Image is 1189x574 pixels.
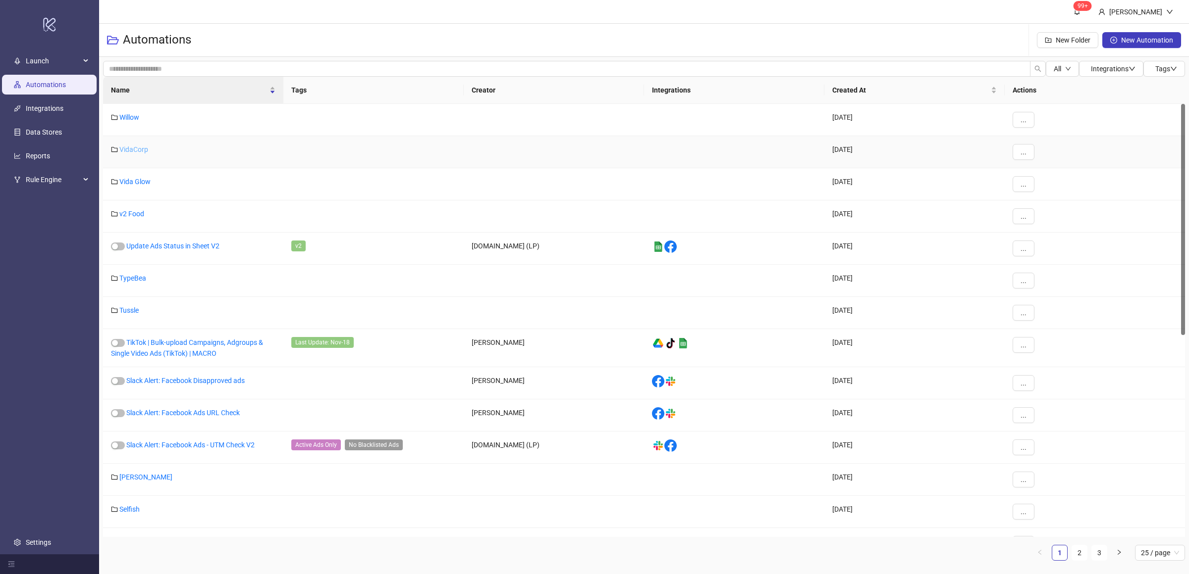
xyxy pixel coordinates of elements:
button: Alldown [1046,61,1079,77]
span: right [1116,549,1122,555]
span: New Automation [1121,36,1173,44]
a: Vida Glow [119,178,151,186]
button: ... [1013,305,1034,321]
span: ... [1021,277,1027,285]
a: Update Ads Status in Sheet V2 [126,242,219,250]
div: [DATE] [824,431,1005,464]
th: Actions [1005,77,1185,104]
a: [PERSON_NAME] [119,473,172,481]
div: [DATE] [824,200,1005,233]
span: plus-circle [1110,37,1117,44]
span: folder [111,114,118,121]
span: fork [14,176,21,183]
span: ... [1021,212,1027,220]
div: [DATE] [824,464,1005,496]
button: ... [1013,375,1034,391]
span: ... [1021,443,1027,451]
span: Created At [832,85,989,96]
span: search [1034,65,1041,72]
span: folder-add [1045,37,1052,44]
div: [DATE] [824,528,1005,560]
button: ... [1013,504,1034,520]
button: Tagsdown [1143,61,1185,77]
span: down [1170,65,1177,72]
button: ... [1013,208,1034,224]
a: 2 [1072,545,1087,560]
button: ... [1013,144,1034,160]
div: [DATE] [824,168,1005,200]
div: Page Size [1135,545,1185,561]
span: Active Ads Only [291,439,341,450]
span: ... [1021,180,1027,188]
span: Last Update: Nov-18 [291,337,354,348]
div: [DOMAIN_NAME] (LP) [464,233,644,265]
div: [DATE] [824,265,1005,297]
li: 2 [1072,545,1087,561]
div: [DATE] [824,297,1005,329]
span: Name [111,85,268,96]
sup: 1778 [1074,1,1092,11]
button: ... [1013,176,1034,192]
span: 25 / page [1141,545,1179,560]
div: [PERSON_NAME] [464,329,644,367]
li: 3 [1091,545,1107,561]
span: folder-open [107,34,119,46]
span: bell [1074,8,1081,15]
a: Integrations [26,104,63,112]
a: 3 [1092,545,1107,560]
span: left [1037,549,1043,555]
button: ... [1013,439,1034,455]
a: Reports [26,152,50,160]
span: ... [1021,476,1027,483]
li: 1 [1052,545,1068,561]
span: Integrations [1091,65,1135,73]
button: ... [1013,337,1034,353]
div: [PERSON_NAME] [464,399,644,431]
span: folder [111,506,118,513]
span: ... [1021,379,1027,387]
span: All [1054,65,1061,73]
div: [DATE] [824,329,1005,367]
span: folder [111,275,118,282]
button: ... [1013,407,1034,423]
span: No Blacklisted Ads [345,439,403,450]
span: Rule Engine [26,170,80,190]
a: Settings [26,538,51,546]
a: Automations [26,81,66,89]
a: Willow [119,113,139,121]
div: [PERSON_NAME] [464,367,644,399]
span: v2 [291,240,306,251]
span: ... [1021,116,1027,124]
button: ... [1013,112,1034,128]
span: folder [111,210,118,217]
button: New Folder [1037,32,1098,48]
a: Data Stores [26,128,62,136]
a: Tussle [119,306,139,314]
div: [DATE] [824,233,1005,265]
span: Tags [1155,65,1177,73]
span: ... [1021,341,1027,349]
a: v2 Food [119,210,144,218]
span: rocket [14,57,21,64]
li: Next Page [1111,545,1127,561]
a: TikTok | Bulk-upload Campaigns, Adgroups & Single Video Ads (TikTok) | MACRO [111,338,263,357]
span: ... [1021,411,1027,419]
button: ... [1013,273,1034,288]
span: folder [111,178,118,185]
a: Slack Alert: Facebook Disapproved ads [126,377,245,384]
span: ... [1021,309,1027,317]
button: New Automation [1102,32,1181,48]
div: [DATE] [824,399,1005,431]
span: ... [1021,244,1027,252]
span: down [1065,66,1071,72]
span: folder [111,307,118,314]
a: Slack Alert: Facebook Ads URL Check [126,409,240,417]
a: Slack Alert: Facebook Ads - UTM Check V2 [126,441,255,449]
div: [DATE] [824,496,1005,528]
a: 1 [1052,545,1067,560]
th: Integrations [644,77,824,104]
a: Selfish [119,505,140,513]
li: Previous Page [1032,545,1048,561]
button: ... [1013,472,1034,487]
a: VidaCorp [119,145,148,153]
